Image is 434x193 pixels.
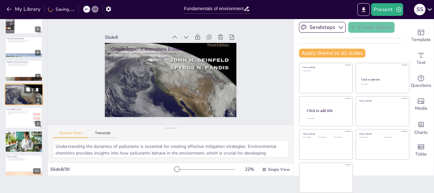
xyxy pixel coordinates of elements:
[89,131,117,138] button: Transcript
[242,166,257,172] div: 22 %
[7,136,41,137] p: Understanding the chemistry aids in mitigation strategies.
[411,82,431,89] span: Questions
[299,49,365,58] button: Apply theme to all slides
[7,88,41,90] p: Aerosols can influence climate patterns.
[7,158,41,160] p: It [PERSON_NAME] aquatic life and water quality.
[303,70,348,72] div: Click to add text
[7,65,41,66] p: It enhances our understanding of climate change impacts.
[35,26,41,32] div: 5
[112,53,231,70] p: Aerosols can influence climate patterns.
[7,61,41,63] p: Significance of Environmental Chemistry
[7,157,41,158] p: Acid rain can damage forests and ecosystems.
[357,3,370,16] button: Export to PowerPoint
[5,13,43,34] div: 5
[361,78,403,81] div: Click to add title
[7,63,41,64] p: Environmental chemistry informs pollution mitigation strategies.
[53,140,288,158] textarea: The relationship between atmospheric pollution and climate change is complex and multifaceted. Po...
[7,156,41,158] p: Effects of Acid Rain
[408,47,434,70] div: Add text boxes
[7,134,41,136] p: It leads to precipitation with a lower pH.
[303,66,348,69] div: Click to add title
[33,168,41,174] div: 11
[408,93,434,116] div: Add images, graphics, shapes or video
[5,155,43,176] div: 11
[299,22,346,33] button: Sendsteps
[7,85,41,86] p: Climate Impact of Atmospheric Pollution
[334,137,348,138] div: Click to add text
[303,137,317,138] div: Click to add text
[33,145,41,150] div: 10
[24,86,32,93] button: Duplicate Slide
[48,6,75,12] div: Saving......
[408,24,434,47] div: Add ready made slides
[113,49,231,66] p: Greenhouse gases trap heat in the atmosphere.
[33,86,41,93] button: Delete Slide
[318,137,333,138] div: Click to add text
[184,4,243,13] input: Insert title
[7,64,41,65] p: It aids in resource management and sustainability efforts.
[415,151,427,158] span: Table
[359,100,405,102] div: Click to add title
[307,118,347,119] div: Click to add body
[7,134,41,135] p: Acid rain forms from sulfur dioxide and nitrogen oxides.
[408,139,434,162] div: Add a table
[384,137,404,138] div: Click to add text
[7,87,41,88] p: Greenhouse gases trap heat in the atmosphere.
[414,3,425,16] button: S S
[5,4,43,14] button: My Library
[414,4,425,15] div: S S
[16,19,41,20] p: Differentiating types aids in air quality management.
[5,131,43,152] div: 10
[348,22,395,33] button: Create theme
[5,84,43,105] div: 8
[359,137,379,138] div: Click to add text
[7,111,31,113] p: They contribute to ground-level ozone formation.
[408,116,434,139] div: Add charts and graphs
[114,40,232,59] p: Climate Impact of Atmospheric Pollution
[7,38,41,39] p: Particle Size and Chemical Nature
[7,113,31,115] p: Understanding [MEDICAL_DATA] aids in pollution reduction strategies.
[361,84,403,85] div: Click to add text
[7,86,41,87] p: Atmospheric pollution contributes to climate change.
[5,107,43,128] div: 9
[411,36,431,43] span: Template
[5,60,43,81] div: 7
[414,129,428,136] span: Charts
[268,167,290,172] span: Single View
[7,40,41,41] p: Larger particles are typically trapped in the upper respiratory tract.
[7,132,41,134] p: Acid Rain Formation
[7,108,31,110] p: Role of [MEDICAL_DATA]
[113,45,232,62] p: Atmospheric pollution contributes to climate change.
[35,50,41,56] div: 6
[7,41,41,43] p: Particle size influences health risk assessments.
[7,39,41,40] p: Fine particles can penetrate deep into the lungs.
[7,160,41,161] p: Erosion of buildings and monuments is a concern.
[53,131,89,138] button: Speaker Notes
[35,74,41,79] div: 7
[5,37,43,58] div: 6
[371,3,403,16] button: Present
[303,133,348,135] div: Click to add title
[415,105,427,112] span: Media
[307,108,348,113] div: Click to add title
[359,133,405,135] div: Click to add title
[35,97,41,103] div: 8
[7,110,31,111] p: [MEDICAL_DATA] are emitted from fossil fuel combustion.
[408,70,434,93] div: Get real-time input from your audience
[108,28,172,40] div: Slide 8
[417,59,425,66] span: Text
[50,166,174,172] div: Slide 8 / 30
[35,121,41,127] div: 9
